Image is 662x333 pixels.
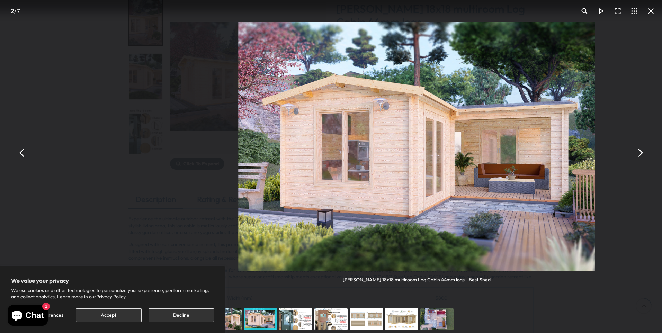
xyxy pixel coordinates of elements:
button: Accept [76,308,141,322]
a: Privacy Policy. [96,294,127,300]
span: 2 [11,7,14,15]
button: Toggle thumbnails [626,3,643,19]
button: Decline [149,308,214,322]
div: [PERSON_NAME] 18x18 multiroom Log Cabin 44mm logs - Best Shed [343,271,491,283]
button: Close [643,3,659,19]
button: Toggle zoom level [576,3,593,19]
button: Next [632,144,648,161]
span: 7 [17,7,20,15]
div: / [3,3,28,19]
h2: We value your privacy [11,277,214,284]
p: We use cookies and other technologies to personalize your experience, perform marketing, and coll... [11,287,214,300]
button: Previous [14,144,30,161]
inbox-online-store-chat: Shopify online store chat [6,305,50,327]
